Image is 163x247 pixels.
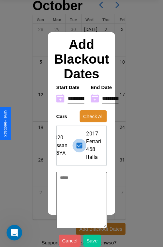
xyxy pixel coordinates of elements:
span: 2020 Nissan ARIYA [52,134,68,157]
iframe: Intercom live chat [7,225,22,240]
button: Check All [80,110,107,122]
span: 2017 Ferrari 458 Italia [86,130,101,161]
button: Cancel [59,235,81,247]
div: Give Feedback [3,110,8,137]
h2: Add Blackout Dates [53,37,110,81]
h4: End Date [91,85,119,90]
h4: Start Date [56,85,84,90]
h4: Cars [56,114,67,119]
button: Save [83,235,101,247]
